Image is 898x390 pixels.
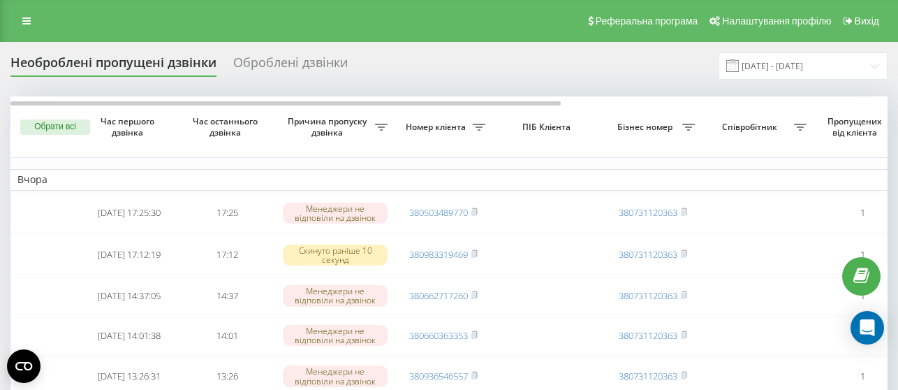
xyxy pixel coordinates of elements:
[596,15,698,27] span: Реферальна програма
[619,248,677,261] a: 380731120363
[283,203,388,224] div: Менеджери не відповіли на дзвінок
[178,317,276,354] td: 14:01
[409,370,468,382] a: 380936546557
[80,277,178,315] td: [DATE] 14:37:05
[820,116,892,138] span: Пропущених від клієнта
[233,55,348,77] div: Оброблені дзвінки
[709,122,794,133] span: Співробітник
[504,122,592,133] span: ПІБ Клієнта
[178,277,276,315] td: 14:37
[611,122,682,133] span: Бізнес номер
[619,370,677,382] a: 380731120363
[283,116,375,138] span: Причина пропуску дзвінка
[80,236,178,275] td: [DATE] 17:12:19
[409,329,468,342] a: 380660363353
[178,194,276,233] td: 17:25
[722,15,831,27] span: Налаштування профілю
[189,116,265,138] span: Час останнього дзвінка
[619,329,677,342] a: 380731120363
[409,248,468,261] a: 380983319469
[10,55,216,77] div: Необроблені пропущені дзвінки
[619,206,677,219] a: 380731120363
[283,325,388,346] div: Менеджери не відповіли на дзвінок
[283,245,388,266] div: Скинуто раніше 10 секунд
[855,15,879,27] span: Вихід
[409,289,468,302] a: 380662717260
[283,285,388,306] div: Менеджери не відповіли на дзвінок
[619,289,677,302] a: 380731120363
[80,194,178,233] td: [DATE] 17:25:30
[851,311,884,345] div: Open Intercom Messenger
[402,122,473,133] span: Номер клієнта
[80,317,178,354] td: [DATE] 14:01:38
[409,206,468,219] a: 380503489770
[20,120,90,135] button: Обрати всі
[283,366,388,387] div: Менеджери не відповіли на дзвінок
[178,236,276,275] td: 17:12
[7,349,41,383] button: Open CMP widget
[91,116,167,138] span: Час першого дзвінка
